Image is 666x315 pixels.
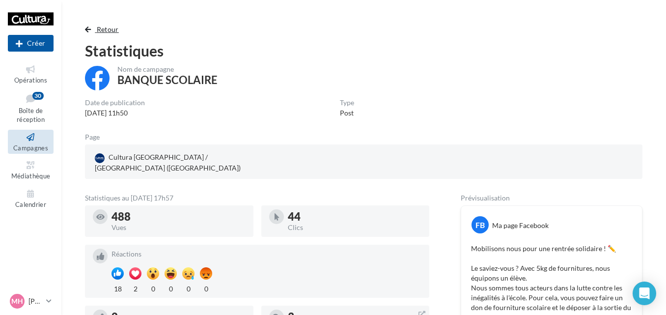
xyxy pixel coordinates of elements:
button: Créer [8,35,54,52]
a: Opérations [8,62,54,86]
p: [PERSON_NAME] [28,296,42,306]
div: 0 [182,282,194,294]
div: Post [340,108,354,118]
div: 0 [147,282,159,294]
span: Campagnes [13,144,48,152]
div: 18 [111,282,124,294]
button: Retour [85,24,123,35]
a: Calendrier [8,186,54,210]
div: Type [340,99,354,106]
div: 2 [129,282,141,294]
div: Date de publication [85,99,145,106]
div: 30 [32,92,44,100]
span: Calendrier [15,200,46,208]
span: Médiathèque [11,172,51,180]
span: Boîte de réception [17,107,45,124]
a: Médiathèque [8,158,54,182]
a: Boîte de réception30 [8,90,54,126]
a: Cultura [GEOGRAPHIC_DATA] / [GEOGRAPHIC_DATA] ([GEOGRAPHIC_DATA]) [93,150,274,175]
div: 44 [288,211,422,222]
span: MH [11,296,23,306]
span: Retour [97,25,119,33]
div: Nouvelle campagne [8,35,54,52]
div: Vues [111,224,246,231]
span: Opérations [14,76,47,84]
div: 488 [111,211,246,222]
div: FB [472,216,489,233]
div: Statistiques [85,43,642,58]
div: [DATE] 11h50 [85,108,145,118]
div: BANQUE SCOLAIRE [117,75,218,86]
div: Prévisualisation [461,195,642,201]
div: Réactions [111,251,421,258]
div: 0 [200,282,212,294]
div: Ma page Facebook [492,221,549,230]
div: Open Intercom Messenger [633,282,656,305]
div: Page [85,134,108,141]
a: MH [PERSON_NAME] [8,292,54,311]
div: 0 [165,282,177,294]
div: Nom de campagne [117,66,218,73]
div: Statistiques au [DATE] 17h57 [85,195,429,201]
div: Clics [288,224,422,231]
a: Campagnes [8,130,54,154]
